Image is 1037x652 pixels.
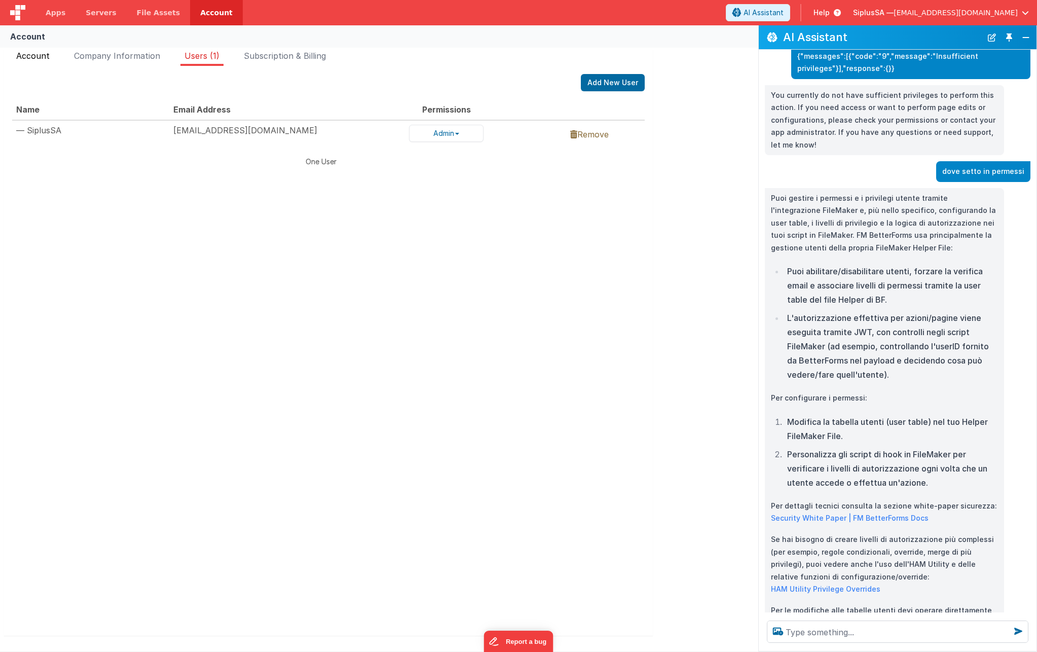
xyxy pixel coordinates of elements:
[570,129,609,139] a: Remove
[10,30,45,43] div: Account
[184,51,219,61] span: Users (1)
[853,8,1029,18] button: SiplusSA — [EMAIL_ADDRESS][DOMAIN_NAME]
[771,533,998,596] p: Se hai bisogno di creare livelli di autorizzazione più complessi (per esempio, regole condizional...
[86,8,116,18] span: Servers
[581,74,645,91] button: Add New User
[137,8,180,18] span: File Assets
[784,264,998,307] li: Puoi abilitare/disabilitare utenti, forzare la verifica email e associare livelli di permessi tra...
[784,311,998,382] li: L'autorizzazione effettiva per azioni/pagine viene eseguita tramite JWT, con controlli negli scri...
[783,31,982,43] h2: AI Assistant
[409,125,484,142] button: Admin
[74,51,160,61] span: Company Information
[16,51,50,61] span: Account
[173,104,231,115] span: Email Address
[771,514,929,522] a: Security White Paper | FM BetterForms Docs
[244,51,326,61] span: Subscription & Billing
[422,104,471,115] span: Permissions
[169,120,405,146] td: [EMAIL_ADDRESS][DOMAIN_NAME]
[942,165,1024,178] p: dove setto in permessi
[985,30,999,45] button: New Chat
[16,125,165,136] div: — SiplusSA
[771,392,998,405] p: Per configurare i permessi:
[12,156,629,167] p: One User
[46,8,65,18] span: Apps
[771,604,998,642] p: Per le modifiche alle tabelle utenti devi operare direttamente in FileMaker. Poi, in BF, controll...
[797,50,1024,75] p: {"messages":[{"code":"9","message":"Insufficient privileges"}],"response":{}}
[744,8,784,18] span: AI Assistant
[784,447,998,490] li: Personalizza gli script di hook in FileMaker per verificare i livelli di autorizzazione ogni volt...
[813,8,830,18] span: Help
[771,500,998,525] p: Per dettagli tecnici consulta la sezione white-paper sicurezza:
[1019,30,1032,45] button: Close
[894,8,1018,18] span: [EMAIL_ADDRESS][DOMAIN_NAME]
[726,4,790,21] button: AI Assistant
[771,585,880,593] a: HAM Utility Privilege Overrides
[784,415,998,443] li: Modifica la tabella utenti (user table) nel tuo Helper FileMaker File.
[484,631,553,652] iframe: Marker.io feedback button
[771,192,998,255] p: Puoi gestire i permessi e i privilegi utente tramite l'integrazione FileMaker e, più nello specif...
[16,104,40,115] span: Name
[771,89,998,152] p: You currently do not have sufficient privileges to perform this action. If you need access or wan...
[853,8,894,18] span: SiplusSA —
[1002,30,1016,45] button: Toggle Pin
